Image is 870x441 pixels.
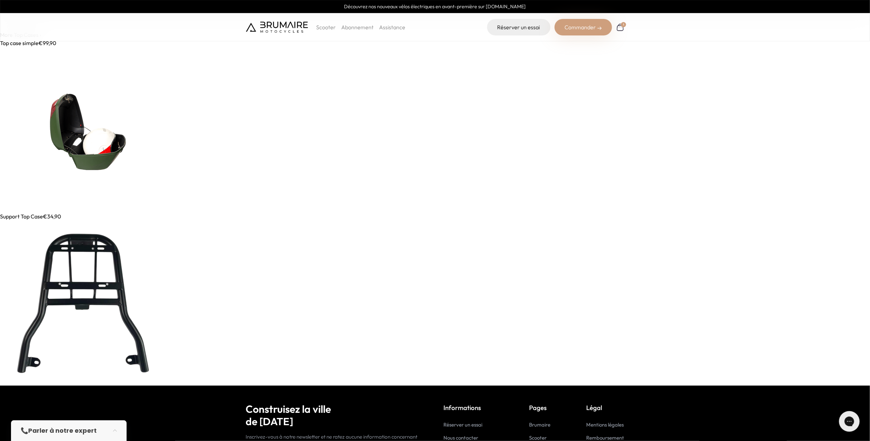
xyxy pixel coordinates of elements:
[487,19,550,35] a: Réserver un essai
[529,403,555,412] p: Pages
[529,421,551,428] a: Brumaire
[341,24,374,31] a: Abonnement
[555,19,612,35] div: Commander
[379,24,405,31] a: Assistance
[587,434,624,441] a: Remboursement
[246,22,308,33] img: Brumaire Motocycles
[621,22,626,27] div: 1
[598,26,602,30] img: right-arrow-2.png
[316,23,336,31] p: Scooter
[444,421,483,428] a: Réserver un essai
[616,23,624,31] img: Panier
[444,434,479,441] a: Nous contacter
[246,403,427,428] h2: Construisez la ville de [DATE]
[529,434,547,441] a: Scooter
[587,421,624,428] a: Mentions légales
[587,403,624,412] p: Légal
[836,409,863,434] iframe: Gorgias live chat messenger
[616,23,624,31] a: 1
[444,403,498,412] p: Informations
